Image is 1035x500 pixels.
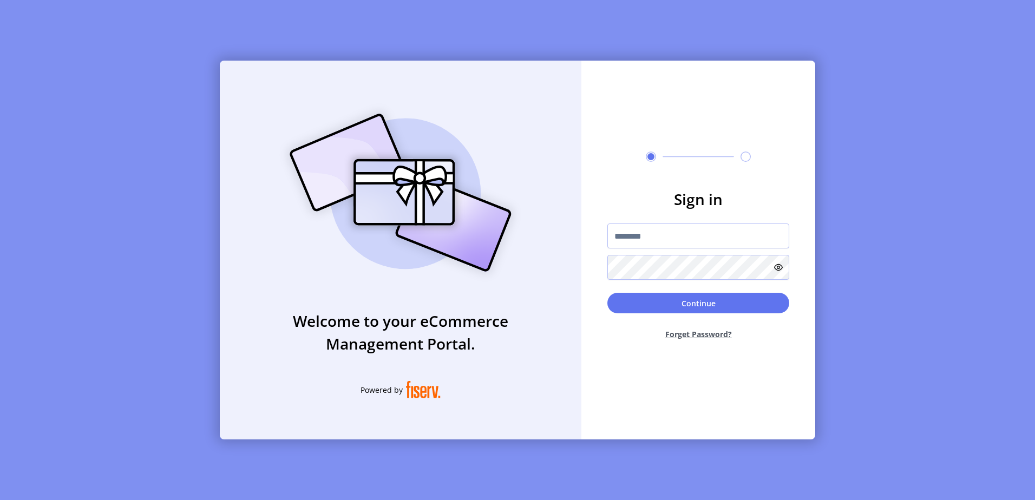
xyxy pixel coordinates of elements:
[607,320,789,348] button: Forget Password?
[607,188,789,210] h3: Sign in
[361,384,403,396] span: Powered by
[607,293,789,313] button: Continue
[273,102,528,284] img: card_Illustration.svg
[220,310,581,355] h3: Welcome to your eCommerce Management Portal.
